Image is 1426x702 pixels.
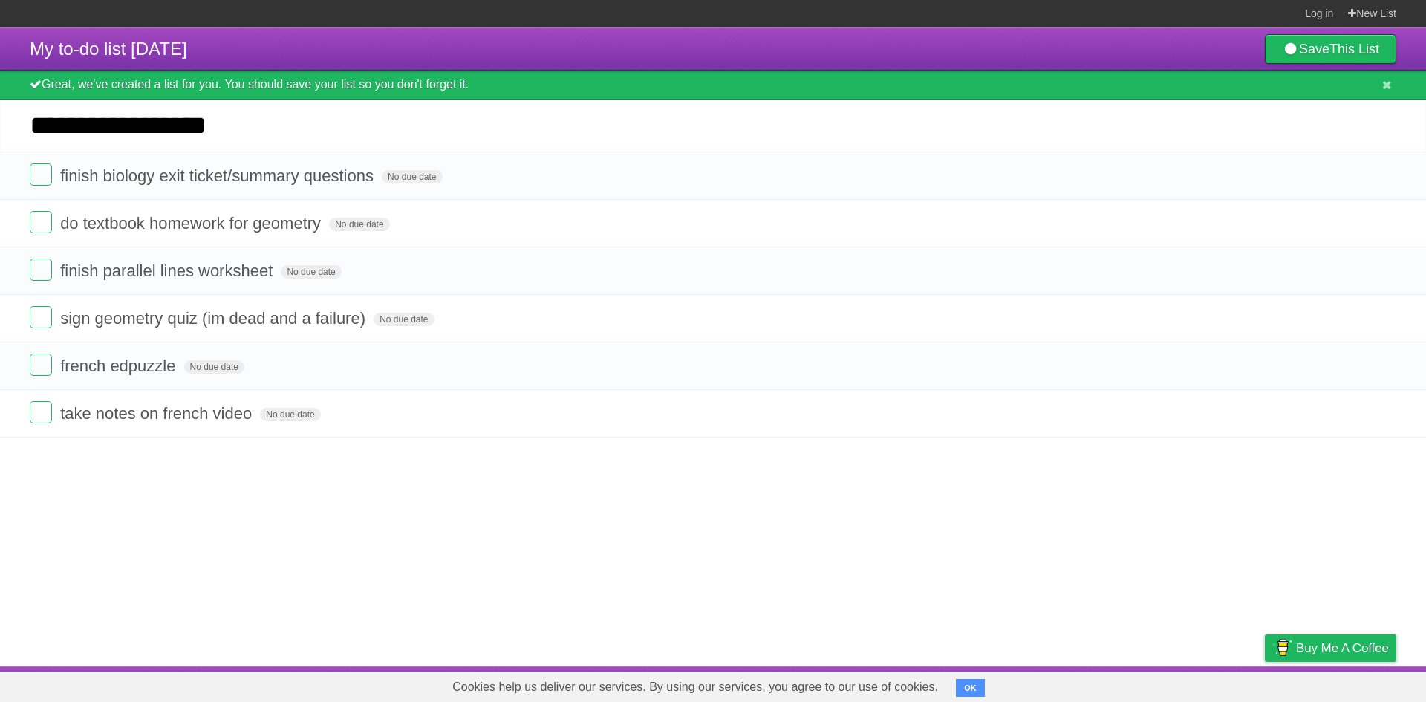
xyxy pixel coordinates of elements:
label: Done [30,401,52,423]
label: Done [30,306,52,328]
span: No due date [281,265,341,279]
b: This List [1329,42,1379,56]
span: french edpuzzle [60,357,179,375]
label: Done [30,163,52,186]
span: No due date [260,408,320,421]
img: Buy me a coffee [1272,635,1292,660]
span: take notes on french video [60,404,255,423]
span: My to-do list [DATE] [30,39,187,59]
span: No due date [374,313,434,326]
a: About [1067,670,1098,698]
span: do textbook homework for geometry [60,214,325,233]
a: Buy me a coffee [1265,634,1396,662]
label: Done [30,259,52,281]
span: sign geometry quiz (im dead and a failure) [60,309,369,328]
span: No due date [382,170,442,183]
span: No due date [184,360,244,374]
a: Terms [1195,670,1228,698]
label: Done [30,211,52,233]
a: Developers [1116,670,1176,698]
span: finish parallel lines worksheet [60,261,276,280]
a: SaveThis List [1265,34,1396,64]
a: Privacy [1246,670,1284,698]
span: Buy me a coffee [1296,635,1389,661]
label: Done [30,354,52,376]
button: OK [956,679,985,697]
span: No due date [329,218,389,231]
a: Suggest a feature [1303,670,1396,698]
span: Cookies help us deliver our services. By using our services, you agree to our use of cookies. [437,672,953,702]
span: finish biology exit ticket/summary questions [60,166,377,185]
